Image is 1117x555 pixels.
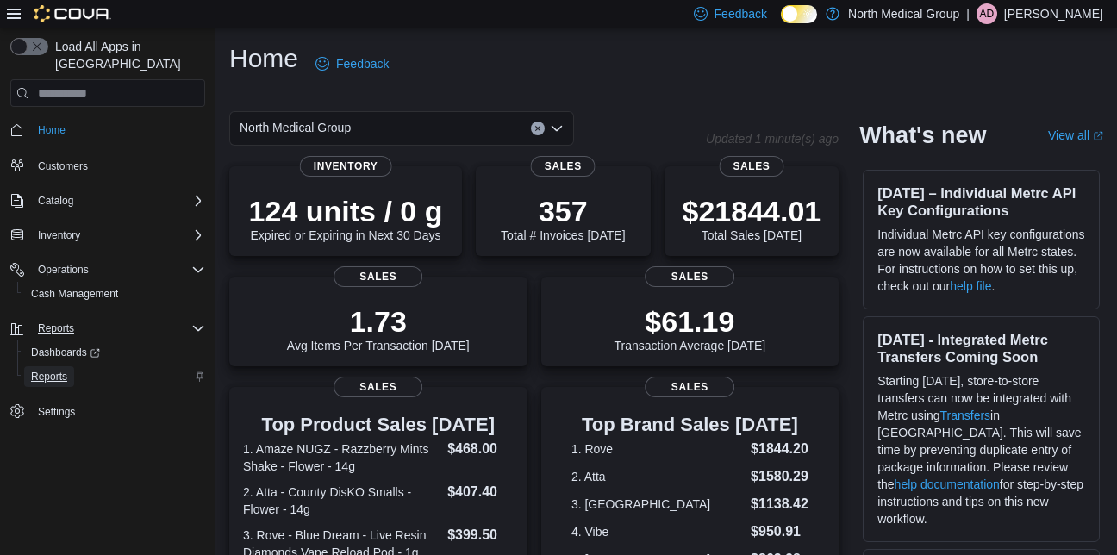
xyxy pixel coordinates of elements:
dd: $399.50 [447,525,513,546]
span: Operations [38,263,89,277]
span: Sales [646,377,735,397]
a: Feedback [309,47,396,81]
span: Reports [31,370,67,384]
p: $61.19 [615,304,766,339]
button: Catalog [3,189,212,213]
button: Settings [3,399,212,424]
h3: Top Brand Sales [DATE] [571,415,808,435]
span: Reports [31,318,205,339]
img: Cova [34,5,111,22]
a: help documentation [895,477,1000,491]
div: Autumn Drinnin [977,3,997,24]
dt: 1. Rove [571,440,744,458]
p: 124 units / 0 g [249,194,443,228]
span: Dark Mode [781,23,782,24]
dd: $407.40 [447,482,513,502]
span: Operations [31,259,205,280]
span: North Medical Group [240,117,351,138]
span: Load All Apps in [GEOGRAPHIC_DATA] [48,38,205,72]
p: $21844.01 [683,194,821,228]
span: Settings [38,405,75,419]
span: Reports [24,366,205,387]
p: | [966,3,970,24]
span: Customers [38,159,88,173]
h3: [DATE] – Individual Metrc API Key Configurations [877,184,1085,219]
button: Cash Management [17,282,212,306]
span: Feedback [336,55,389,72]
h2: What's new [859,122,986,149]
a: Home [31,120,72,140]
button: Operations [3,258,212,282]
a: Reports [24,366,74,387]
span: Dashboards [24,342,205,363]
span: Sales [334,266,423,287]
span: Inventory [300,156,392,177]
button: Inventory [3,223,212,247]
dt: 2. Atta - County DisKO Smalls - Flower - 14g [243,483,440,518]
span: Catalog [31,190,205,211]
p: North Medical Group [848,3,959,24]
button: Catalog [31,190,80,211]
a: Dashboards [17,340,212,365]
h3: [DATE] - Integrated Metrc Transfers Coming Soon [877,331,1085,365]
a: Cash Management [24,284,125,304]
dt: 4. Vibe [571,523,744,540]
dt: 3. [GEOGRAPHIC_DATA] [571,496,744,513]
button: Reports [31,318,81,339]
a: Dashboards [24,342,107,363]
button: Open list of options [550,122,564,135]
p: 357 [501,194,625,228]
div: Avg Items Per Transaction [DATE] [287,304,470,352]
span: Feedback [715,5,767,22]
p: Starting [DATE], store-to-store transfers can now be integrated with Metrc using in [GEOGRAPHIC_D... [877,372,1085,527]
dd: $1580.29 [751,466,808,487]
p: Updated 1 minute(s) ago [706,132,839,146]
span: Home [31,119,205,140]
input: Dark Mode [781,5,817,23]
span: Home [38,123,66,137]
button: Home [3,117,212,142]
button: Customers [3,153,212,178]
div: Total # Invoices [DATE] [501,194,625,242]
dt: 1. Amaze NUGZ - Razzberry Mints Shake - Flower - 14g [243,440,440,475]
span: Inventory [38,228,80,242]
span: Sales [334,377,423,397]
div: Transaction Average [DATE] [615,304,766,352]
span: Customers [31,154,205,176]
span: Reports [38,321,74,335]
a: Settings [31,402,82,422]
h1: Home [229,41,298,76]
p: Individual Metrc API key configurations are now available for all Metrc states. For instructions ... [877,226,1085,295]
p: 1.73 [287,304,470,339]
span: Sales [646,266,735,287]
dd: $1844.20 [751,439,808,459]
a: Transfers [940,408,991,422]
span: AD [980,3,995,24]
h3: Top Product Sales [DATE] [243,415,514,435]
span: Catalog [38,194,73,208]
div: Total Sales [DATE] [683,194,821,242]
div: Expired or Expiring in Next 30 Days [249,194,443,242]
button: Reports [17,365,212,389]
a: View allExternal link [1048,128,1103,142]
span: Cash Management [24,284,205,304]
span: Sales [531,156,596,177]
span: Inventory [31,225,205,246]
a: help file [950,279,991,293]
dd: $468.00 [447,439,513,459]
a: Customers [31,156,95,177]
svg: External link [1093,131,1103,141]
nav: Complex example [10,110,205,469]
button: Inventory [31,225,87,246]
dd: $950.91 [751,521,808,542]
dd: $1138.42 [751,494,808,514]
span: Dashboards [31,346,100,359]
span: Cash Management [31,287,118,301]
button: Operations [31,259,96,280]
button: Clear input [531,122,545,135]
dt: 2. Atta [571,468,744,485]
span: Sales [719,156,783,177]
span: Settings [31,401,205,422]
p: [PERSON_NAME] [1004,3,1103,24]
button: Reports [3,316,212,340]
